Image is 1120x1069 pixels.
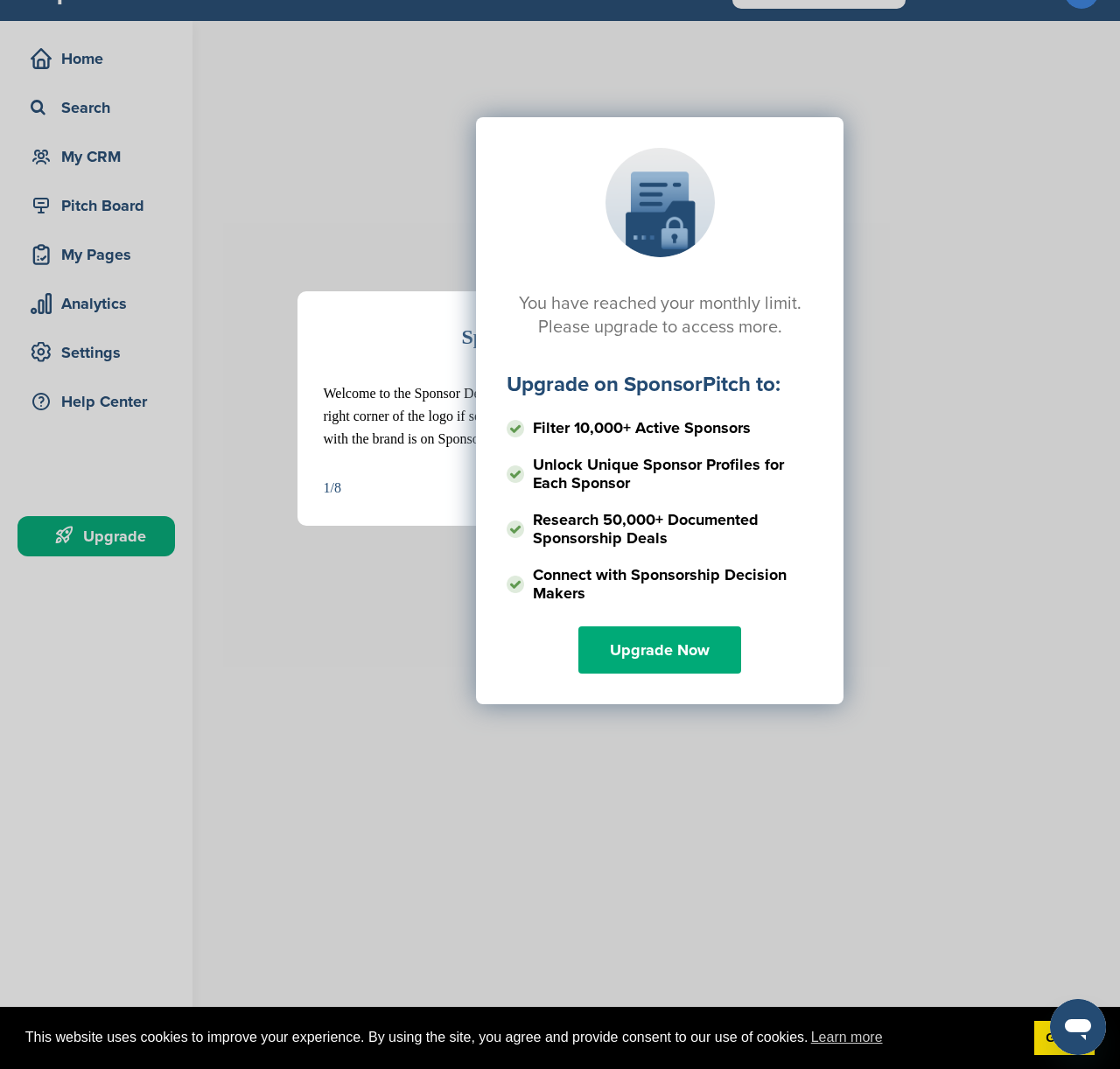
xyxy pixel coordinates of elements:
li: Research 50,000+ Documented Sponsorship Deals [507,505,813,554]
a: Upgrade Now [578,626,741,674]
span: This website uses cookies to improve your experience. By using the site, you agree and provide co... [25,1024,1020,1051]
a: dismiss cookie message [1034,1021,1095,1056]
a: learn more about cookies [808,1024,885,1051]
li: Connect with Sponsorship Decision Makers [507,560,813,609]
li: Unlock Unique Sponsor Profiles for Each Sponsor [507,450,813,499]
iframe: Button to launch messaging window [1050,999,1106,1055]
h2: You have reached your monthly limit. Please upgrade to access more. [507,292,813,339]
label: Upgrade on SponsorPitch to: [507,372,780,397]
li: Filter 10,000+ Active Sponsors [507,413,813,444]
